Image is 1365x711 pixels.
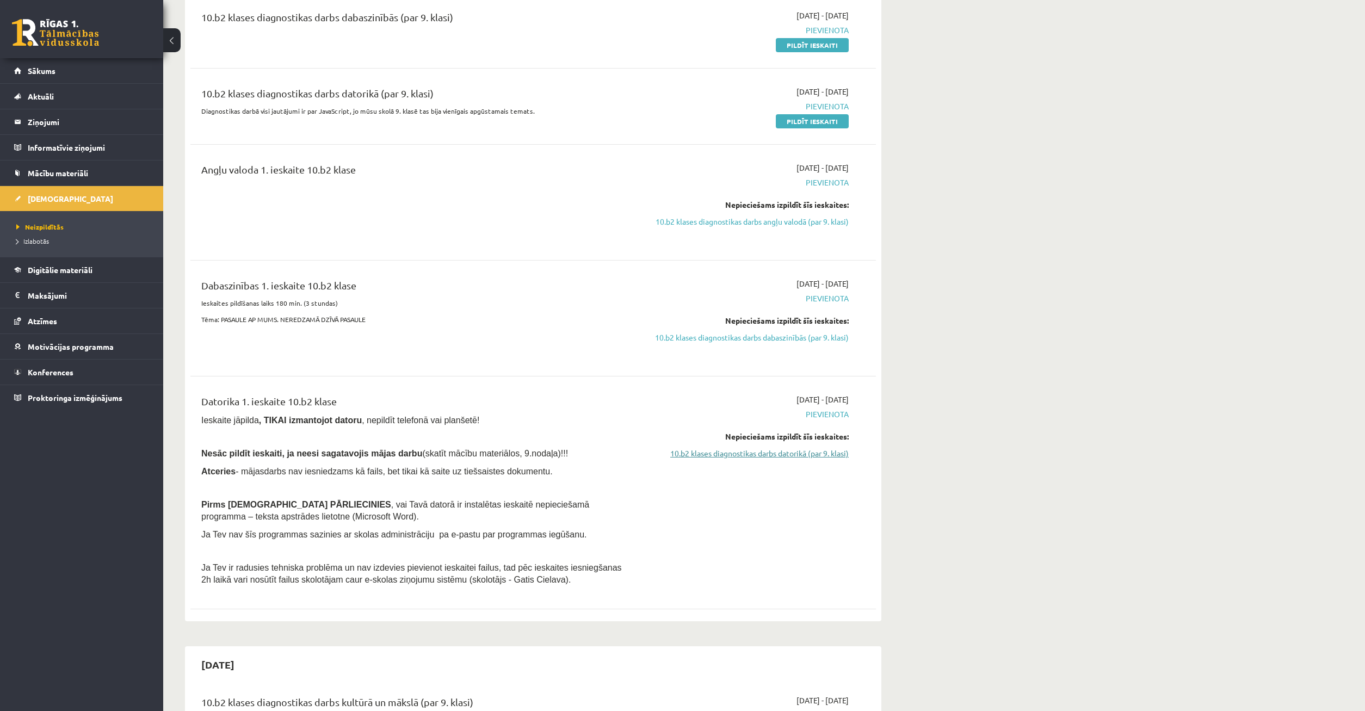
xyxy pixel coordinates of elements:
[644,448,849,459] a: 10.b2 klases diagnostikas darbs datorikā (par 9. klasi)
[16,222,152,232] a: Neizpildītās
[796,10,849,21] span: [DATE] - [DATE]
[201,314,627,324] p: Tēma: PASAULE AP MUMS. NEREDZAMĀ DZĪVĀ PASAULE
[201,530,586,539] span: Ja Tev nav šīs programmas sazinies ar skolas administrāciju pa e-pastu par programmas iegūšanu.
[796,695,849,706] span: [DATE] - [DATE]
[12,19,99,46] a: Rīgas 1. Tālmācības vidusskola
[644,216,849,227] a: 10.b2 klases diagnostikas darbs angļu valodā (par 9. klasi)
[644,315,849,326] div: Nepieciešams izpildīt šīs ieskaites:
[201,467,236,476] b: Atceries
[16,222,64,231] span: Neizpildītās
[201,449,422,458] span: Nesāc pildīt ieskaiti, ja neesi sagatavojis mājas darbu
[14,360,150,385] a: Konferences
[201,298,627,308] p: Ieskaites pildīšanas laiks 180 min. (3 stundas)
[644,177,849,188] span: Pievienota
[201,500,391,509] span: Pirms [DEMOGRAPHIC_DATA] PĀRLIECINIES
[28,342,114,351] span: Motivācijas programma
[28,168,88,178] span: Mācību materiāli
[28,393,122,403] span: Proktoringa izmēģinājums
[776,38,849,52] a: Pildīt ieskaiti
[28,367,73,377] span: Konferences
[259,416,362,425] b: , TIKAI izmantojot datoru
[28,66,55,76] span: Sākums
[201,162,627,182] div: Angļu valoda 1. ieskaite 10.b2 klase
[28,194,113,203] span: [DEMOGRAPHIC_DATA]
[28,316,57,326] span: Atzīmes
[14,58,150,83] a: Sākums
[796,162,849,174] span: [DATE] - [DATE]
[14,334,150,359] a: Motivācijas programma
[28,135,150,160] legend: Informatīvie ziņojumi
[422,449,568,458] span: (skatīt mācību materiālos, 9.nodaļa)!!!
[201,106,627,116] p: Diagnostikas darbā visi jautājumi ir par JavaScript, jo mūsu skolā 9. klasē tas bija vienīgais ap...
[796,86,849,97] span: [DATE] - [DATE]
[644,409,849,420] span: Pievienota
[201,278,627,298] div: Dabaszinības 1. ieskaite 10.b2 klase
[14,257,150,282] a: Digitālie materiāli
[201,86,627,106] div: 10.b2 klases diagnostikas darbs datorikā (par 9. klasi)
[14,160,150,186] a: Mācību materiāli
[16,236,152,246] a: Izlabotās
[644,293,849,304] span: Pievienota
[28,109,150,134] legend: Ziņojumi
[796,394,849,405] span: [DATE] - [DATE]
[201,467,553,476] span: - mājasdarbs nav iesniedzams kā fails, bet tikai kā saite uz tiešsaistes dokumentu.
[644,332,849,343] a: 10.b2 klases diagnostikas darbs dabaszinībās (par 9. klasi)
[14,109,150,134] a: Ziņojumi
[201,500,589,521] span: , vai Tavā datorā ir instalētas ieskaitē nepieciešamā programma – teksta apstrādes lietotne (Micr...
[201,394,627,414] div: Datorika 1. ieskaite 10.b2 klase
[644,24,849,36] span: Pievienota
[28,265,92,275] span: Digitālie materiāli
[190,652,245,677] h2: [DATE]
[201,563,622,584] span: Ja Tev ir radusies tehniska problēma un nav izdevies pievienot ieskaitei failus, tad pēc ieskaite...
[14,135,150,160] a: Informatīvie ziņojumi
[644,431,849,442] div: Nepieciešams izpildīt šīs ieskaites:
[14,385,150,410] a: Proktoringa izmēģinājums
[644,199,849,211] div: Nepieciešams izpildīt šīs ieskaites:
[14,186,150,211] a: [DEMOGRAPHIC_DATA]
[776,114,849,128] a: Pildīt ieskaiti
[14,283,150,308] a: Maksājumi
[796,278,849,289] span: [DATE] - [DATE]
[28,91,54,101] span: Aktuāli
[644,101,849,112] span: Pievienota
[14,308,150,333] a: Atzīmes
[201,416,479,425] span: Ieskaite jāpilda , nepildīt telefonā vai planšetē!
[28,283,150,308] legend: Maksājumi
[16,237,49,245] span: Izlabotās
[14,84,150,109] a: Aktuāli
[201,10,627,30] div: 10.b2 klases diagnostikas darbs dabaszinībās (par 9. klasi)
